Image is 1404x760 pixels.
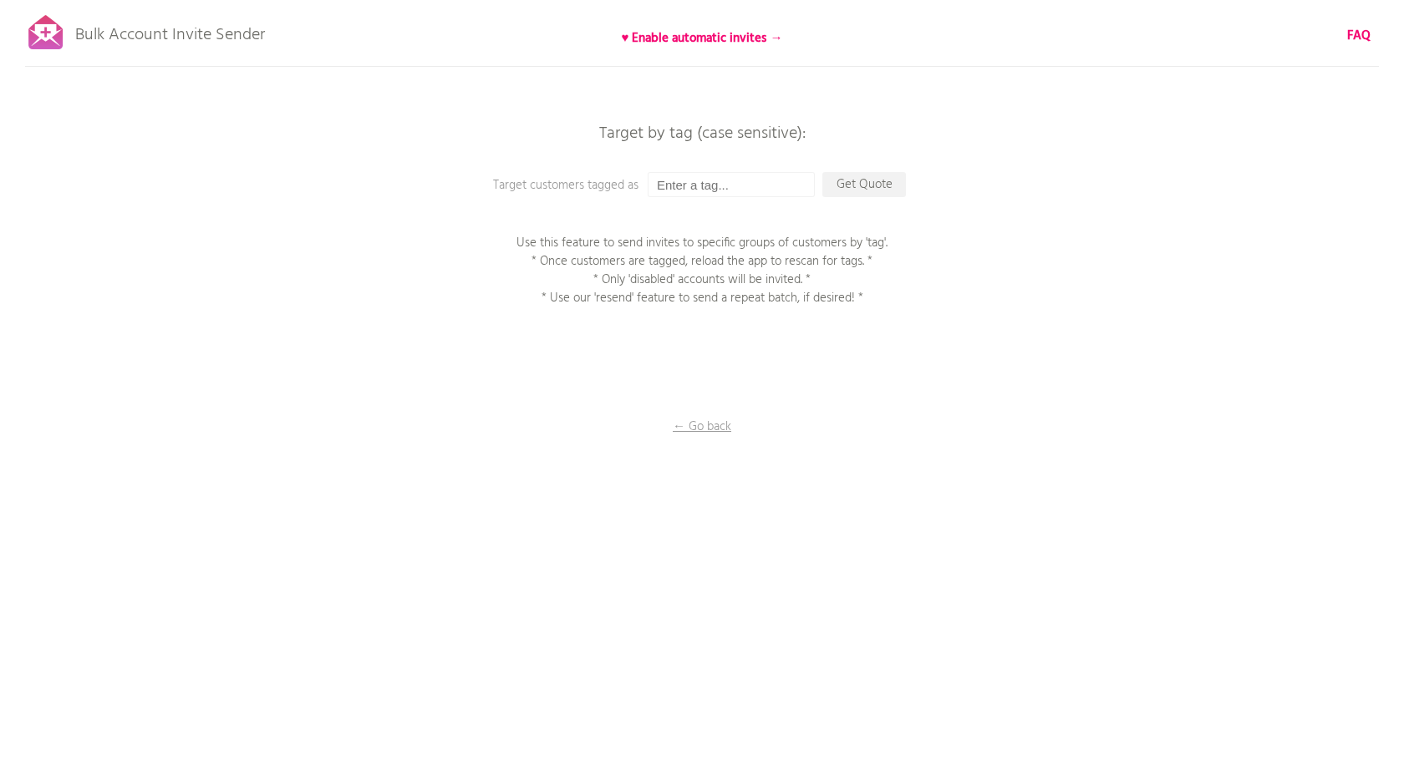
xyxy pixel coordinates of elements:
[618,418,786,436] p: ← Go back
[648,172,815,197] input: Enter a tag...
[622,28,783,48] b: ♥ Enable automatic invites →
[75,10,265,52] p: Bulk Account Invite Sender
[493,234,911,307] p: Use this feature to send invites to specific groups of customers by 'tag'. * Once customers are t...
[451,125,953,142] p: Target by tag (case sensitive):
[1347,26,1371,46] b: FAQ
[822,172,906,197] p: Get Quote
[493,176,827,195] p: Target customers tagged as
[1347,27,1371,45] a: FAQ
